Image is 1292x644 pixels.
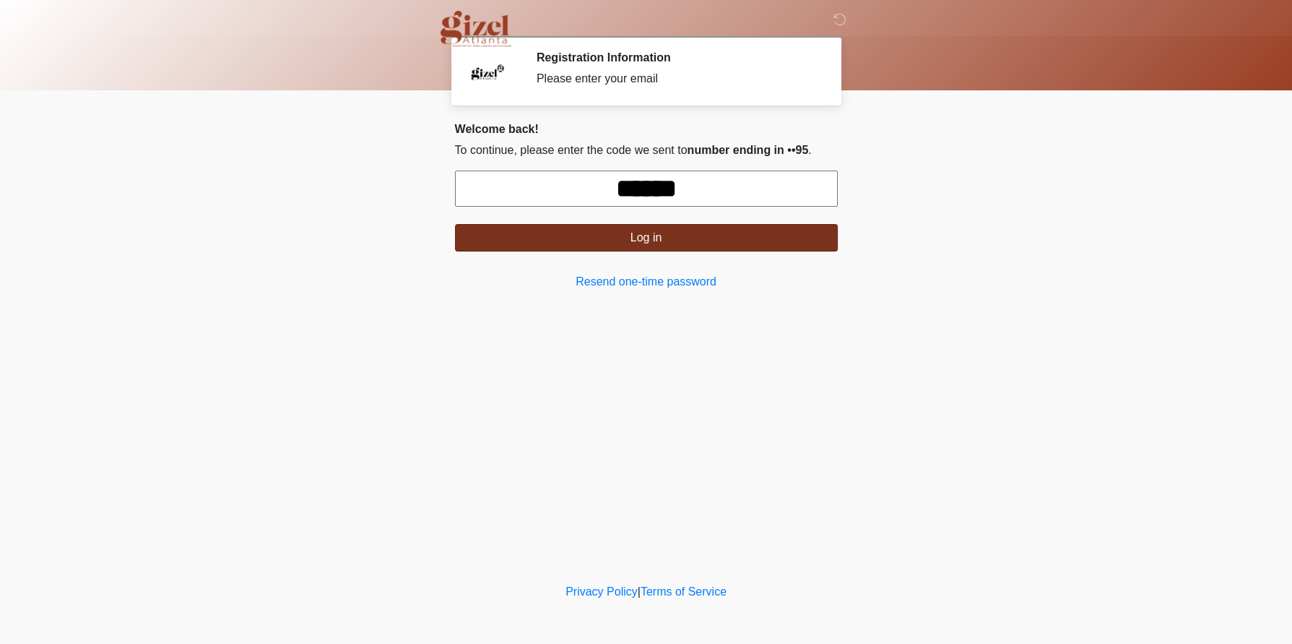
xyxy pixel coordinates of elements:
button: Log in [455,224,838,252]
a: Resend one-time password [455,273,838,291]
a: | [638,585,641,598]
img: Gizel Atlanta Logo [441,11,512,47]
p: To continue, please enter the code we sent to . [455,142,838,159]
span: number ending in ••95 [688,144,809,156]
a: Privacy Policy [565,585,638,598]
img: Agent Avatar [466,51,509,94]
div: Please enter your email [537,70,816,87]
a: Terms of Service [641,585,727,598]
h2: Welcome back! [455,122,838,136]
